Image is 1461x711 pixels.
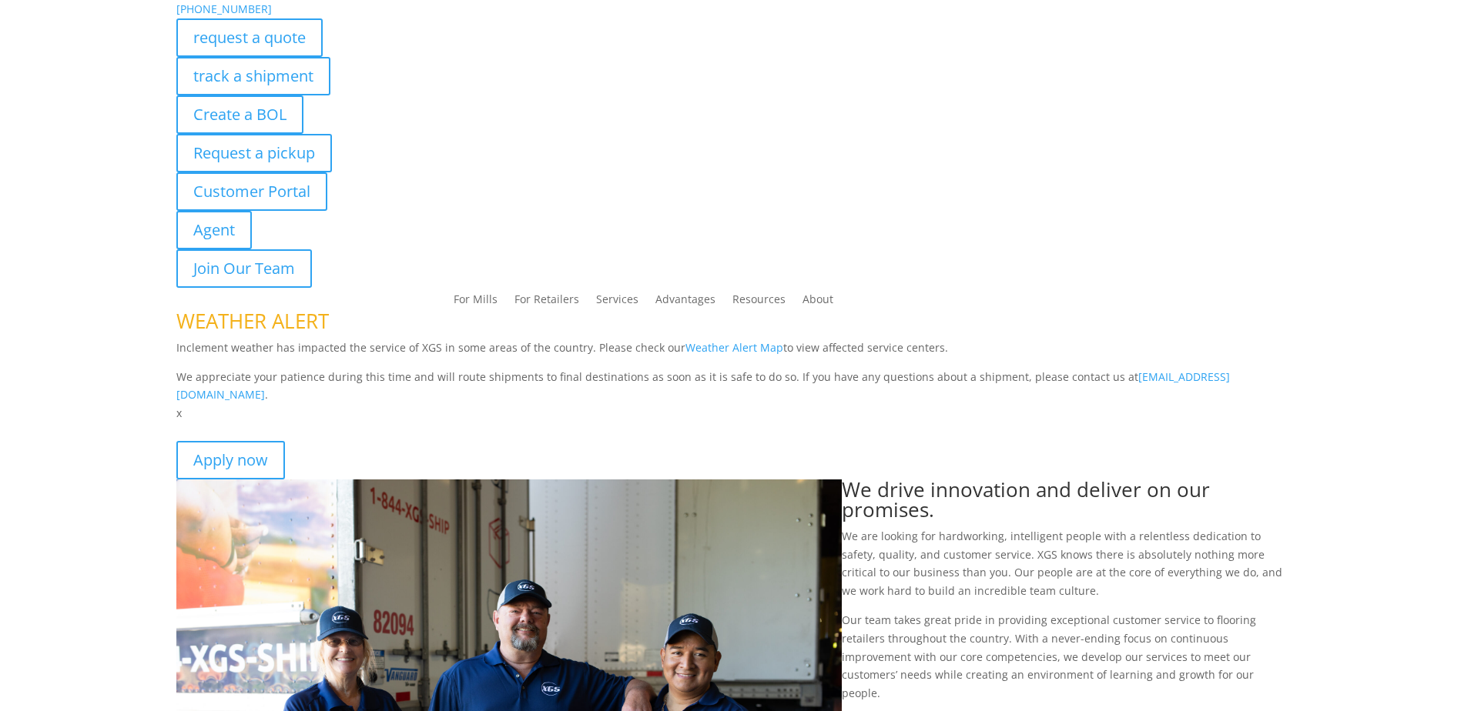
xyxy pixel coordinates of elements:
[176,424,405,439] strong: Join the best team in the flooring industry.
[596,294,638,311] a: Services
[803,294,833,311] a: About
[176,249,312,288] a: Join Our Team
[176,57,330,95] a: track a shipment
[732,294,786,311] a: Resources
[176,339,1285,368] p: Inclement weather has impacted the service of XGS in some areas of the country. Please check our ...
[655,294,715,311] a: Advantages
[842,611,1285,703] p: Our team takes great pride in providing exceptional customer service to flooring retailers throug...
[176,134,332,172] a: Request a pickup
[176,18,323,57] a: request a quote
[454,294,498,311] a: For Mills
[685,340,783,355] a: Weather Alert Map
[842,527,1285,611] p: We are looking for hardworking, intelligent people with a relentless dedication to safety, qualit...
[176,441,285,479] a: Apply now
[176,404,1285,422] p: x
[176,2,272,16] a: [PHONE_NUMBER]
[176,95,303,134] a: Create a BOL
[842,479,1285,527] h1: We drive innovation and deliver on our promises.
[176,211,252,249] a: Agent
[176,307,329,335] span: WEATHER ALERT
[176,368,1285,405] p: We appreciate your patience during this time and will route shipments to final destinations as so...
[514,294,579,311] a: For Retailers
[176,172,327,211] a: Customer Portal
